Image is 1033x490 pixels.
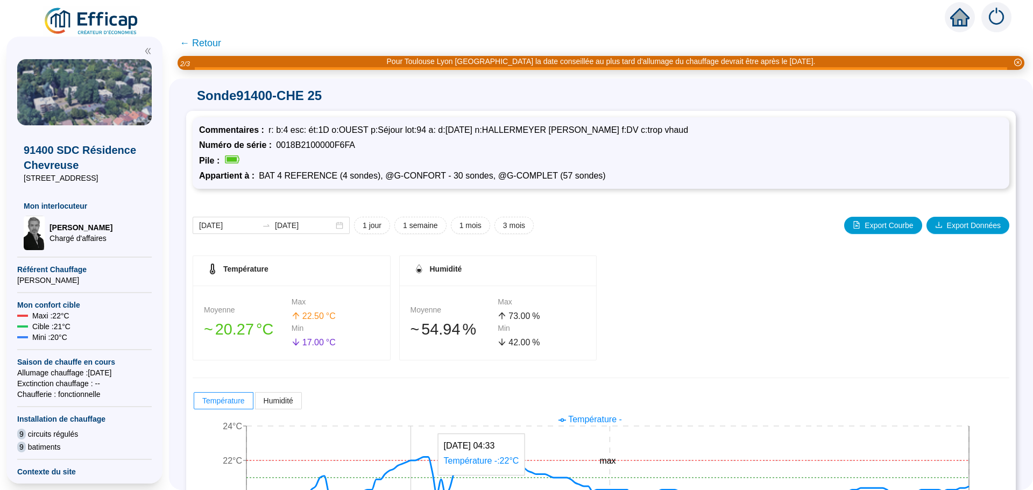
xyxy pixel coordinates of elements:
[24,173,145,183] span: [STREET_ADDRESS]
[411,318,420,341] span: 󠁾~
[1014,59,1022,66] span: close-circle
[223,422,242,431] tspan: 24°C
[276,140,355,150] span: 0018B2100000F6FA
[17,367,152,378] span: Allumage chauffage : [DATE]
[532,310,540,323] span: %
[24,216,45,250] img: Chargé d'affaires
[326,336,336,349] span: °C
[17,300,152,310] span: Mon confort cible
[264,396,293,405] span: Humidité
[204,318,213,341] span: 󠁾~
[199,156,224,165] span: Pile :
[43,6,140,37] img: efficap energie logo
[950,8,970,27] span: home
[32,321,70,332] span: Cible : 21 °C
[144,47,152,55] span: double-left
[204,304,292,316] div: Moyenne
[17,442,26,452] span: 9
[498,323,585,334] div: Min
[430,265,462,273] span: Humidité
[302,311,312,321] span: 22
[215,321,232,338] span: 20
[568,415,622,424] span: Température -
[232,321,254,338] span: .27
[844,217,922,234] button: Export Courbe
[532,336,540,349] span: %
[853,221,860,229] span: file-image
[17,466,152,477] span: Contexte du site
[494,217,534,234] button: 3 mois
[518,311,530,321] span: .00
[411,304,498,316] div: Moyenne
[256,318,273,341] span: °C
[508,338,518,347] span: 42
[503,220,525,231] span: 3 mois
[199,220,258,231] input: Date de début
[403,220,438,231] span: 1 semaine
[259,171,606,180] span: BAT 4 REFERENCE (4 sondes), @G-CONFORT - 30 sondes, @G-COMPLET (57 sondes)
[421,321,438,338] span: 54
[947,220,1001,231] span: Export Données
[223,456,242,465] tspan: 22°C
[24,143,145,173] span: 91400 SDC Résidence Chevreuse
[186,87,1016,104] span: Sonde 91400-CHE 25
[451,217,490,234] button: 1 mois
[180,60,190,68] i: 2 / 3
[462,318,476,341] span: %
[292,338,300,346] span: arrow-down
[275,220,334,231] input: Date de fin
[312,338,324,347] span: .00
[28,442,61,452] span: batiments
[292,323,379,334] div: Min
[599,456,615,465] tspan: max
[199,125,268,134] span: Commentaires :
[17,264,152,275] span: Référent Chauffage
[292,296,379,308] div: Max
[302,338,312,347] span: 17
[326,310,336,323] span: °C
[387,56,816,67] div: Pour Toulouse Lyon [GEOGRAPHIC_DATA] la date conseillée au plus tard d'allumage du chauffage devr...
[268,125,688,134] span: r: b:4 esc: ét:1D o:OUEST p:Séjour lot:94 a: d:[DATE] n:HALLERMEYER [PERSON_NAME] f:DV c:trop vhaud
[354,217,390,234] button: 1 jour
[202,396,245,405] span: Température
[498,296,585,308] div: Max
[17,429,26,439] span: 9
[363,220,381,231] span: 1 jour
[49,233,112,244] span: Chargé d'affaires
[17,275,152,286] span: [PERSON_NAME]
[17,389,152,400] span: Chaufferie : fonctionnelle
[17,378,152,389] span: Exctinction chauffage : --
[926,217,1009,234] button: Export Données
[24,201,145,211] span: Mon interlocuteur
[312,311,324,321] span: .50
[518,338,530,347] span: .00
[49,222,112,233] span: [PERSON_NAME]
[223,265,268,273] span: Température
[498,311,506,320] span: arrow-up
[199,171,259,180] span: Appartient à :
[459,220,482,231] span: 1 mois
[180,35,221,51] span: ← Retour
[508,311,518,321] span: 73
[32,310,69,321] span: Maxi : 22 °C
[865,220,913,231] span: Export Courbe
[498,338,506,346] span: arrow-down
[32,332,67,343] span: Mini : 20 °C
[17,414,152,424] span: Installation de chauffage
[17,357,152,367] span: Saison de chauffe en cours
[199,140,276,150] span: Numéro de série :
[292,311,300,320] span: arrow-up
[262,221,271,230] span: to
[28,429,78,439] span: circuits régulés
[394,217,447,234] button: 1 semaine
[438,321,460,338] span: .94
[981,2,1011,32] img: alerts
[262,221,271,230] span: swap-right
[935,221,943,229] span: download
